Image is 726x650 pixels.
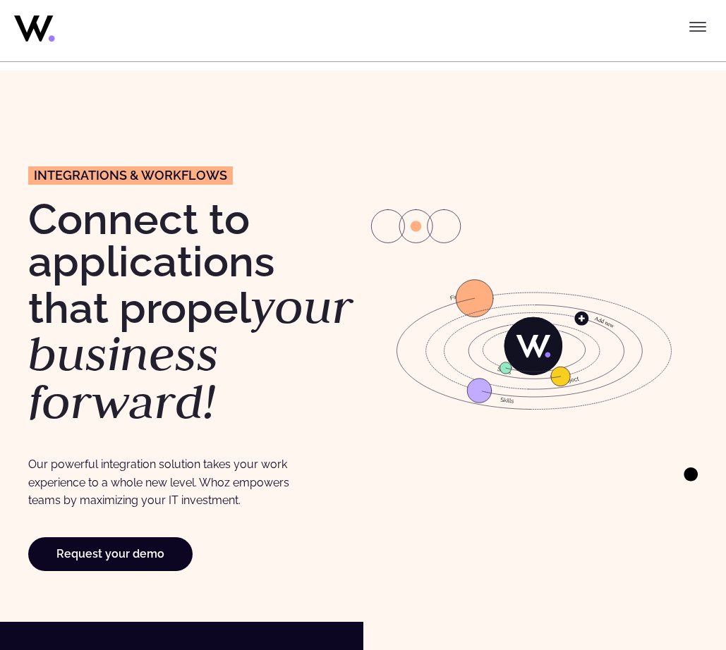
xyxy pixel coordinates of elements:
iframe: Chatbot [633,557,706,630]
h1: Connect to applications that propel [28,198,356,426]
a: Request your demo [28,537,193,571]
p: Our powerful integration solution takes your work experience to a whole new level. Whoz empowers ... [28,455,323,509]
span: Integrations & Workflows [34,169,227,182]
em: your business forward! [28,275,353,432]
button: Toggle menu [684,13,712,41]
